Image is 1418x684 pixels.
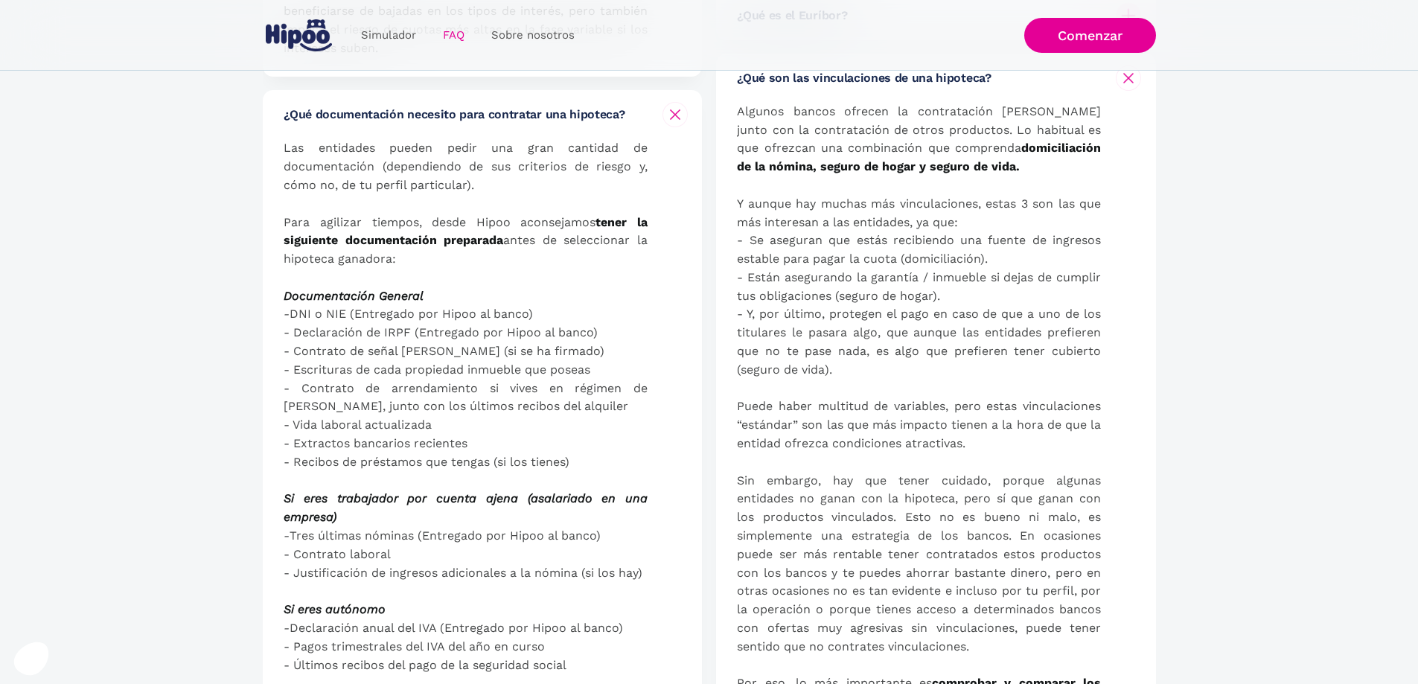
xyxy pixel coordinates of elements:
[284,491,648,524] em: Si eres trabajador por cuenta ajena (asalariado en una empresa)
[263,13,336,57] a: home
[284,289,424,303] em: Documentación General
[284,602,386,616] em: Si eres autónomo
[1024,18,1156,53] a: Comenzar
[737,70,991,86] h6: ¿Qué son las vinculaciones de una hipoteca?
[284,307,290,321] em: -
[348,21,429,50] a: Simulador
[284,528,290,543] em: -
[284,289,424,303] strong: ‍
[284,106,625,123] h6: ¿Qué documentación necesito para contratar una hipoteca?
[429,21,478,50] a: FAQ
[284,491,648,524] strong: ‍
[478,21,588,50] a: Sobre nosotros
[284,602,386,616] strong: ‍
[284,215,648,248] strong: tener la siguiente documentación preparada
[284,621,290,635] em: -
